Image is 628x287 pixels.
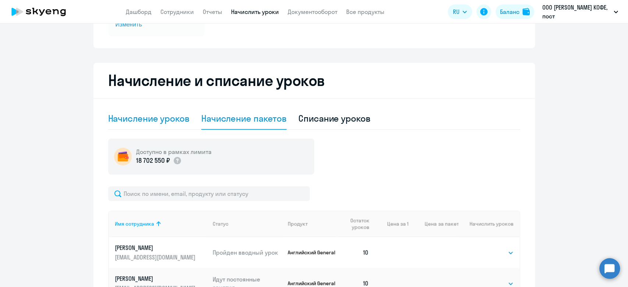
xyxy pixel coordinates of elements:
[337,237,375,268] td: 10
[115,244,207,261] a: [PERSON_NAME][EMAIL_ADDRESS][DOMAIN_NAME]
[288,249,337,256] p: Английский General
[114,148,132,165] img: wallet-circle.png
[136,156,170,165] p: 18 702 550 ₽
[343,217,375,230] div: Остаток уроков
[500,7,519,16] div: Баланс
[116,20,197,29] span: Изменить
[203,8,222,15] a: Отчеты
[408,211,458,237] th: Цена за пакет
[343,217,369,230] span: Остаток уроков
[160,8,194,15] a: Сотрудники
[213,220,282,227] div: Статус
[115,244,197,252] p: [PERSON_NAME]
[496,4,534,19] button: Балансbalance
[288,280,337,287] p: Английский General
[346,8,384,15] a: Все продукты
[231,8,279,15] a: Начислить уроки
[542,3,611,21] p: ООО [PERSON_NAME] КОФЕ, пост
[213,248,282,256] p: Пройден вводный урок
[115,253,197,261] p: [EMAIL_ADDRESS][DOMAIN_NAME]
[136,148,212,156] h5: Доступно в рамках лимита
[539,3,622,21] button: ООО [PERSON_NAME] КОФЕ, пост
[298,112,370,124] div: Списание уроков
[108,186,310,201] input: Поиск по имени, email, продукту или статусу
[201,112,287,124] div: Начисление пакетов
[115,220,154,227] div: Имя сотрудника
[108,72,520,89] h2: Начисление и списание уроков
[375,211,408,237] th: Цена за 1
[522,8,530,15] img: balance
[458,211,519,237] th: Начислить уроков
[453,7,460,16] span: RU
[115,275,197,283] p: [PERSON_NAME]
[288,8,337,15] a: Документооборот
[288,220,337,227] div: Продукт
[115,220,207,227] div: Имя сотрудника
[288,220,308,227] div: Продукт
[448,4,472,19] button: RU
[126,8,152,15] a: Дашборд
[213,220,228,227] div: Статус
[108,112,189,124] div: Начисление уроков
